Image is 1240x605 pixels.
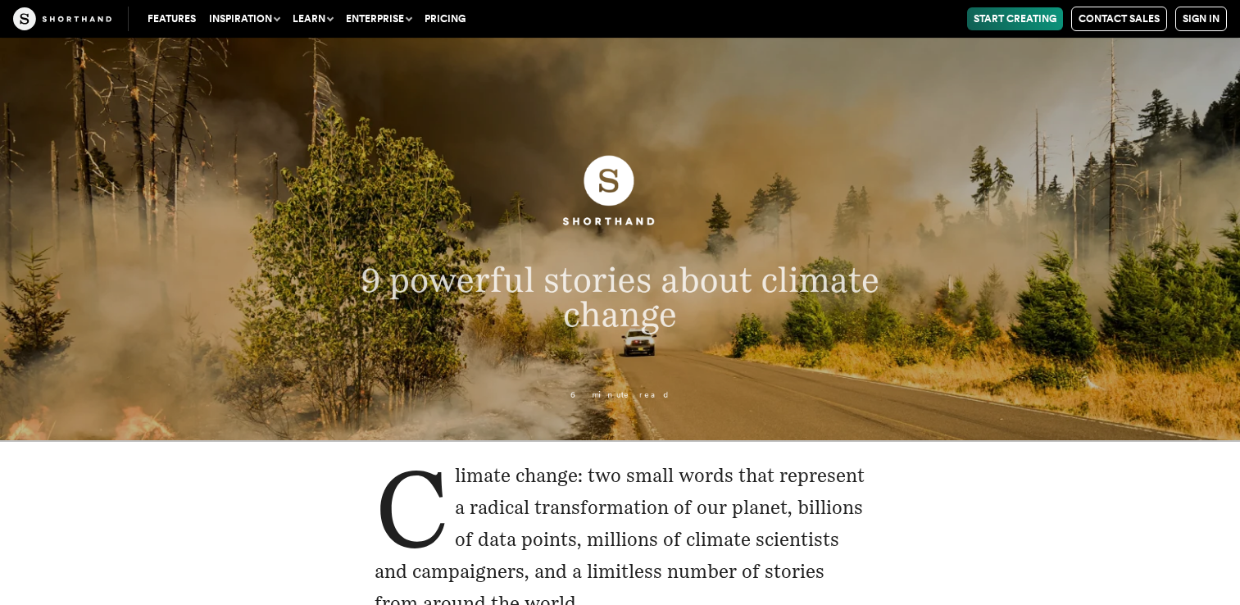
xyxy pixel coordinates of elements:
[286,7,339,30] button: Learn
[141,7,202,30] a: Features
[1175,7,1227,31] a: Sign in
[13,7,111,30] img: The Craft
[202,7,286,30] button: Inspiration
[1071,7,1167,31] a: Contact Sales
[339,7,418,30] button: Enterprise
[418,7,472,30] a: Pricing
[295,390,945,399] p: 6 minute read
[361,258,879,334] span: 9 powerful stories about climate change
[967,7,1063,30] a: Start Creating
